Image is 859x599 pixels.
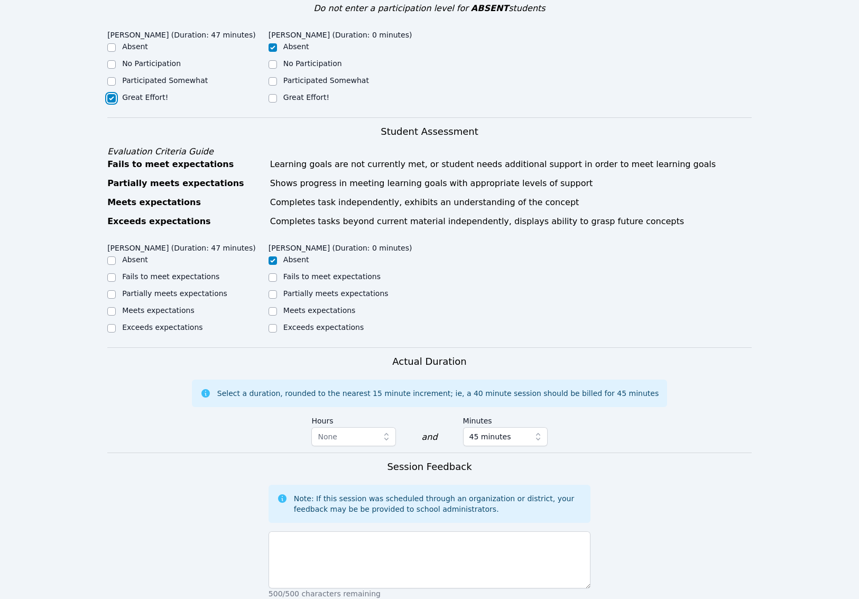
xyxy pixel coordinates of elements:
[269,588,590,599] p: 500/500 characters remaining
[270,177,752,190] div: Shows progress in meeting learning goals with appropriate levels of support
[122,272,219,281] label: Fails to meet expectations
[463,411,548,427] label: Minutes
[107,145,752,158] div: Evaluation Criteria Guide
[107,25,256,41] legend: [PERSON_NAME] (Duration: 47 minutes)
[283,59,342,68] label: No Participation
[283,42,309,51] label: Absent
[269,238,412,254] legend: [PERSON_NAME] (Duration: 0 minutes)
[107,2,752,15] div: Do not enter a participation level for students
[107,196,264,209] div: Meets expectations
[269,25,412,41] legend: [PERSON_NAME] (Duration: 0 minutes)
[283,289,389,298] label: Partially meets expectations
[294,493,582,514] div: Note: If this session was scheduled through an organization or district, your feedback may be be ...
[318,432,337,441] span: None
[283,272,381,281] label: Fails to meet expectations
[217,388,659,399] div: Select a duration, rounded to the nearest 15 minute increment; ie, a 40 minute session should be ...
[387,459,472,474] h3: Session Feedback
[122,323,202,331] label: Exceeds expectations
[471,3,509,13] span: ABSENT
[122,289,227,298] label: Partially meets expectations
[122,42,148,51] label: Absent
[311,427,396,446] button: None
[283,76,369,85] label: Participated Somewhat
[421,431,437,444] div: and
[107,238,256,254] legend: [PERSON_NAME] (Duration: 47 minutes)
[463,427,548,446] button: 45 minutes
[122,93,168,102] label: Great Effort!
[107,177,264,190] div: Partially meets expectations
[283,323,364,331] label: Exceeds expectations
[311,411,396,427] label: Hours
[392,354,466,369] h3: Actual Duration
[283,93,329,102] label: Great Effort!
[469,430,511,443] span: 45 minutes
[122,76,208,85] label: Participated Somewhat
[107,158,264,171] div: Fails to meet expectations
[122,255,148,264] label: Absent
[122,306,195,315] label: Meets expectations
[283,255,309,264] label: Absent
[107,215,264,228] div: Exceeds expectations
[283,306,356,315] label: Meets expectations
[270,215,752,228] div: Completes tasks beyond current material independently, displays ability to grasp future concepts
[122,59,181,68] label: No Participation
[107,124,752,139] h3: Student Assessment
[270,196,752,209] div: Completes task independently, exhibits an understanding of the concept
[270,158,752,171] div: Learning goals are not currently met, or student needs additional support in order to meet learni...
